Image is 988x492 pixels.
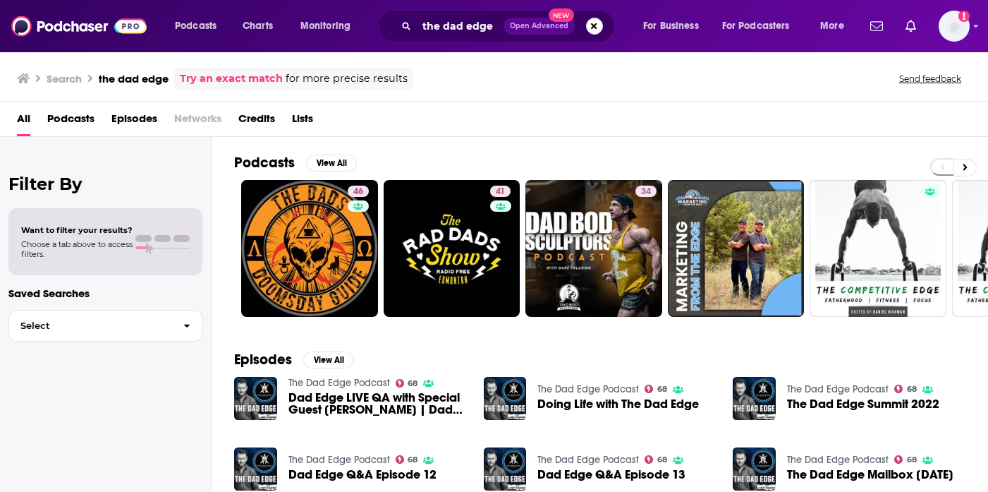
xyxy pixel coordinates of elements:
span: 34 [641,185,651,199]
a: 68 [645,455,667,464]
span: For Business [643,16,699,36]
a: 68 [396,379,418,388]
h2: Filter By [8,174,202,194]
span: 68 [408,457,417,463]
a: The Dad Edge Summit 2022 [787,398,939,410]
input: Search podcasts, credits, & more... [417,15,504,37]
span: New [549,8,574,22]
a: Dad Edge Q&A Episode 12 [288,469,437,481]
a: Doing Life with The Dad Edge [537,398,699,410]
span: Charts [243,16,273,36]
h2: Episodes [234,351,292,368]
a: 68 [894,385,917,393]
button: open menu [291,15,369,37]
button: View All [303,352,354,368]
h2: Podcasts [234,154,295,172]
img: User Profile [939,11,970,42]
h3: the dad edge [99,72,169,85]
button: Select [8,310,202,342]
div: Search podcasts, credits, & more... [391,10,628,42]
a: The Dad Edge Podcast [288,454,390,466]
h3: Search [47,72,82,85]
svg: Add a profile image [958,11,970,22]
button: View All [306,155,357,172]
a: Dad Edge LIVE QA with Special Guest Ethan Hagner | Dad Edge Live QA Mastermind [288,392,467,416]
a: 46 [241,180,378,317]
a: Try an exact match [180,71,283,87]
span: 46 [353,185,363,199]
span: Monitoring [300,16,350,36]
img: The Dad Edge Mailbox January 2021 [733,448,776,491]
span: Podcasts [175,16,216,36]
a: Charts [233,15,281,37]
span: 68 [907,457,917,463]
a: The Dad Edge Podcast [537,383,639,395]
a: 68 [894,455,917,464]
a: 68 [396,455,418,464]
button: Open AdvancedNew [504,18,575,35]
a: The Dad Edge Mailbox January 2021 [787,469,953,481]
a: Show notifications dropdown [865,14,889,38]
a: 34 [635,186,657,197]
span: Logged in as megcassidy [939,11,970,42]
img: Dad Edge LIVE QA with Special Guest Ethan Hagner | Dad Edge Live QA Mastermind [234,377,277,420]
span: Open Advanced [510,23,568,30]
span: 68 [657,386,667,392]
span: 68 [408,380,417,387]
a: 46 [348,186,369,197]
button: open menu [713,15,810,37]
a: Podcasts [47,107,94,136]
img: Dad Edge Q&A Episode 12 [234,448,277,491]
a: The Dad Edge Podcast [537,454,639,466]
button: open menu [633,15,716,37]
button: open menu [810,15,862,37]
a: 41 [490,186,511,197]
a: The Dad Edge Podcast [787,454,889,466]
span: Choose a tab above to access filters. [21,239,133,259]
a: 68 [645,385,667,393]
a: All [17,107,30,136]
img: Doing Life with The Dad Edge [484,377,527,420]
a: 41 [384,180,520,317]
a: PodcastsView All [234,154,357,172]
img: Dad Edge Q&A Episode 13 [484,448,527,491]
button: open menu [165,15,235,37]
a: Credits [238,107,275,136]
a: The Dad Edge Podcast [288,377,390,389]
a: Episodes [111,107,157,136]
span: for more precise results [286,71,408,87]
a: EpisodesView All [234,351,354,368]
span: Networks [174,107,221,136]
a: Lists [292,107,313,136]
img: The Dad Edge Summit 2022 [733,377,776,420]
a: The Dad Edge Podcast [787,383,889,395]
button: Show profile menu [939,11,970,42]
span: Dad Edge LIVE QA with Special Guest [PERSON_NAME] | Dad Edge Live QA Mastermind [288,392,467,416]
span: The Dad Edge Mailbox [DATE] [787,469,953,481]
span: Select [9,321,172,330]
span: 68 [657,457,667,463]
a: 34 [525,180,662,317]
a: Dad Edge Q&A Episode 13 [537,469,685,481]
img: Podchaser - Follow, Share and Rate Podcasts [11,13,147,40]
button: Send feedback [895,73,965,85]
span: 68 [907,386,917,392]
span: More [820,16,844,36]
span: 41 [496,185,505,199]
p: Saved Searches [8,287,202,300]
